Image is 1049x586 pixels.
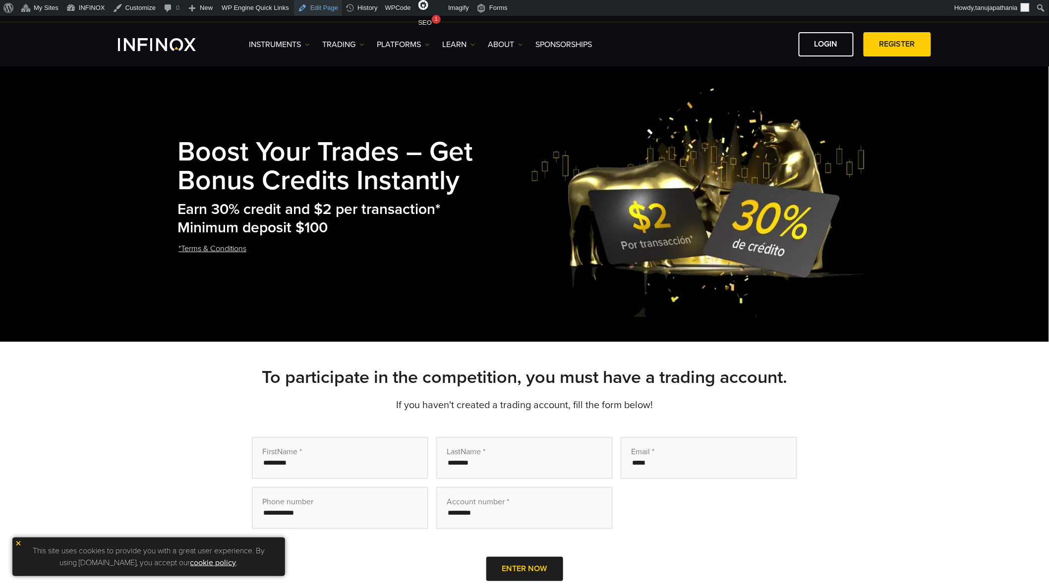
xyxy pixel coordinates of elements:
span: SEO [418,19,432,26]
a: INFINOX Logo [118,38,219,51]
a: *Terms & Conditions [177,237,247,261]
img: yellow close icon [15,540,22,547]
a: LOGIN [799,32,854,56]
h2: Earn 30% credit and $2 per transaction* Minimum deposit $100 [177,201,530,237]
a: Learn [442,39,475,51]
p: If you haven't created a trading account, fill the form below! [177,398,872,412]
button: ENTER NOW [486,557,563,581]
span: tanujapathania [976,4,1018,11]
a: PLATFORMS [377,39,430,51]
strong: Boost Your Trades – Get Bonus Credits Instantly [177,136,473,197]
p: This site uses cookies to provide you with a great user experience. By using [DOMAIN_NAME], you a... [17,542,280,571]
strong: To participate in the competition, you must have a trading account. [262,367,787,388]
div: 1 [432,15,441,24]
a: ABOUT [488,39,523,51]
a: cookie policy [190,558,236,568]
a: TRADING [322,39,364,51]
a: SPONSORSHIPS [535,39,592,51]
a: REGISTER [864,32,931,56]
a: Instruments [249,39,310,51]
span: ENTER NOW [502,564,547,574]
